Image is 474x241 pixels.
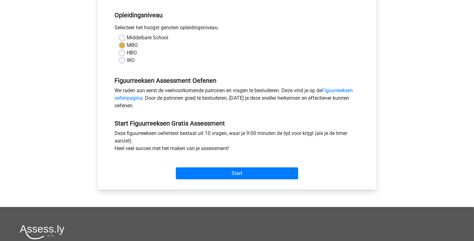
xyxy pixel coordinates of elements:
[127,57,135,64] label: WO
[115,120,360,127] h5: Start Figuurreeksen Gratis Assessment
[127,42,138,49] label: MBO
[115,9,360,21] h5: Opleidingsniveau
[20,225,64,239] img: Assessly logo
[127,34,169,42] label: Middelbare School
[110,24,364,34] div: Selecteer het hoogst genoten opleidingsniveau.
[127,49,137,57] label: HBO
[110,87,364,112] div: We raden aan eerst de veelvoorkomende patronen en vragen te bestuderen. Deze vind je op de . Door...
[115,77,360,84] h5: Figuurreeksen Assessment Oefenen
[176,167,298,179] input: Start
[110,130,364,155] div: Deze figuurreeksen oefentest bestaat uit 10 vragen, waar je 9:00 minuten de tijd voor krijgt (als...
